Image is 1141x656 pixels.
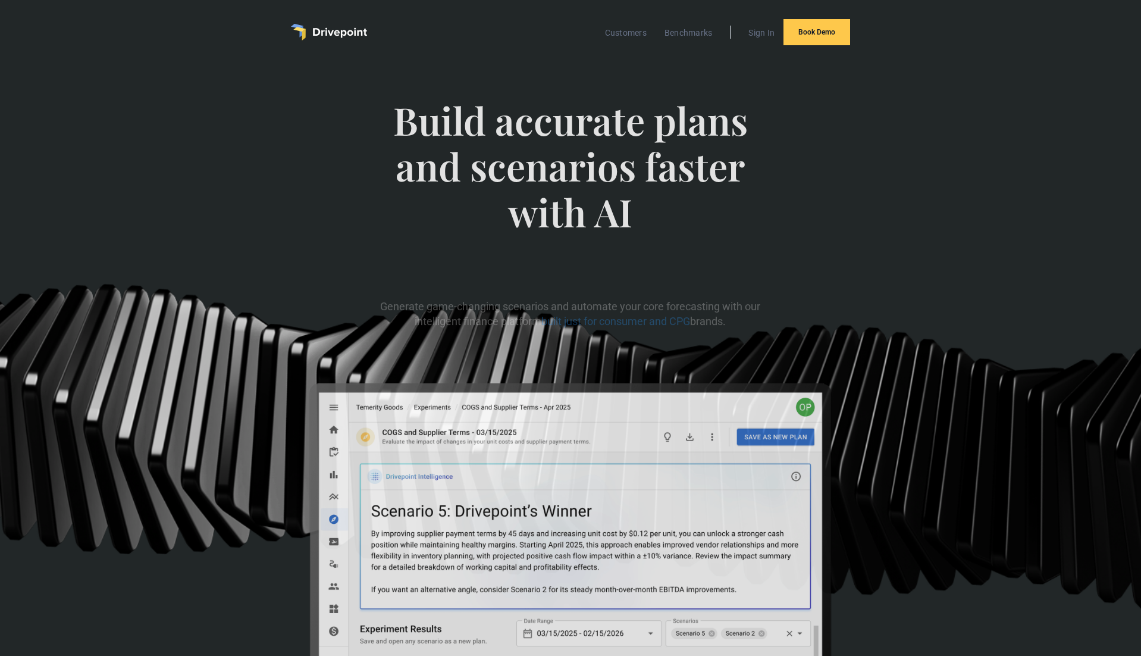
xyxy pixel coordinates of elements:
a: Benchmarks [659,25,719,40]
a: Book Demo [783,19,850,45]
a: home [291,24,367,40]
a: Sign In [742,25,780,40]
a: Customers [599,25,653,40]
p: Generate game-changing scenarios and automate your core forecasting with our intelligent finance ... [374,299,767,329]
span: Build accurate plans and scenarios faster with AI [374,98,767,258]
